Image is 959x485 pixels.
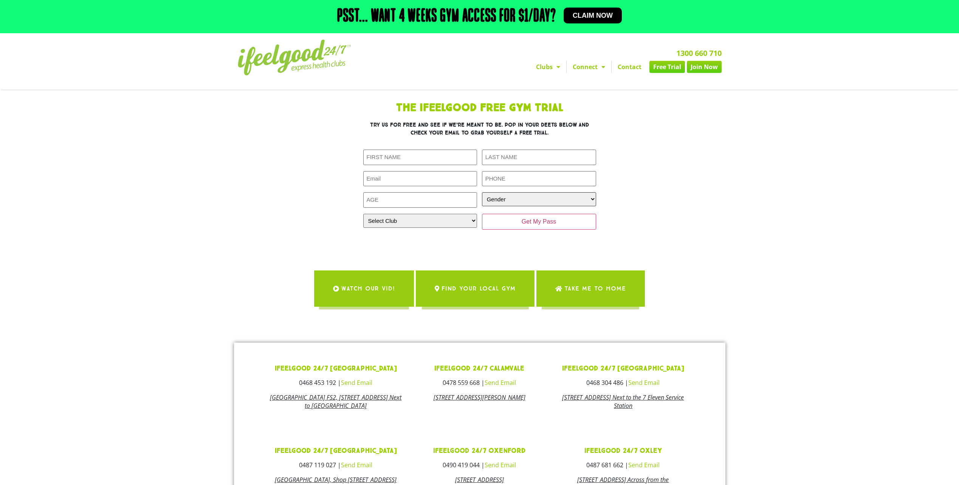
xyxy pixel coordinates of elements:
[482,171,596,187] input: PHONE
[564,278,626,299] span: Take me to Home
[482,214,596,230] input: Get My Pass
[485,378,516,387] a: Send Email
[562,364,684,373] a: ifeelgood 24/7 [GEOGRAPHIC_DATA]
[416,270,534,307] a: Find Your Local Gym
[270,380,402,386] h3: 0468 453 192 |
[363,121,596,137] h3: Try us for free and see if we’re meant to be. Pop in your deets below and check your email to gra...
[313,103,646,113] h1: The IfeelGood Free Gym Trial
[564,8,622,23] a: Claim now
[341,278,395,299] span: WATCH OUR VID!
[442,278,516,299] span: Find Your Local Gym
[628,378,660,387] a: Send Email
[482,150,596,165] input: LAST NAME
[562,393,684,410] a: [STREET_ADDRESS] Next to the 7 Eleven Service Station
[536,270,645,307] a: Take me to Home
[363,150,477,165] input: FIRST NAME
[612,61,648,73] a: Contact
[455,476,504,484] a: [STREET_ADDRESS]
[275,476,397,484] a: [GEOGRAPHIC_DATA], Shop [STREET_ADDRESS]
[314,270,414,307] a: WATCH OUR VID!
[270,462,402,468] h3: 0487 119 027 |
[434,393,525,402] a: [STREET_ADDRESS][PERSON_NAME]
[573,12,613,19] span: Claim now
[341,378,372,387] a: Send Email
[275,446,397,455] a: ifeelgood 24/7 [GEOGRAPHIC_DATA]
[363,171,477,187] input: Email
[676,48,722,58] a: 1300 660 710
[413,462,545,468] h3: 0490 419 044 |
[584,446,662,455] a: ifeelgood 24/7 Oxley
[557,380,689,386] h3: 0468 304 486 |
[557,462,689,468] h3: 0487 681 662 |
[275,364,397,373] a: ifeelgood 24/7 [GEOGRAPHIC_DATA]
[628,461,660,469] a: Send Email
[485,461,516,469] a: Send Email
[649,61,685,73] a: Free Trial
[341,461,372,469] a: Send Email
[567,61,611,73] a: Connect
[434,364,524,373] a: ifeelgood 24/7 Calamvale
[337,8,556,26] h2: Psst... Want 4 weeks gym access for $1/day?
[413,380,545,386] h3: 0478 559 668 |
[433,446,526,455] a: ifeelgood 24/7 Oxenford
[530,61,566,73] a: Clubs
[363,192,477,208] input: AGE
[410,61,722,73] nav: Menu
[687,61,722,73] a: Join Now
[270,393,401,410] a: [GEOGRAPHIC_DATA] FS2, [STREET_ADDRESS] Next to [GEOGRAPHIC_DATA]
